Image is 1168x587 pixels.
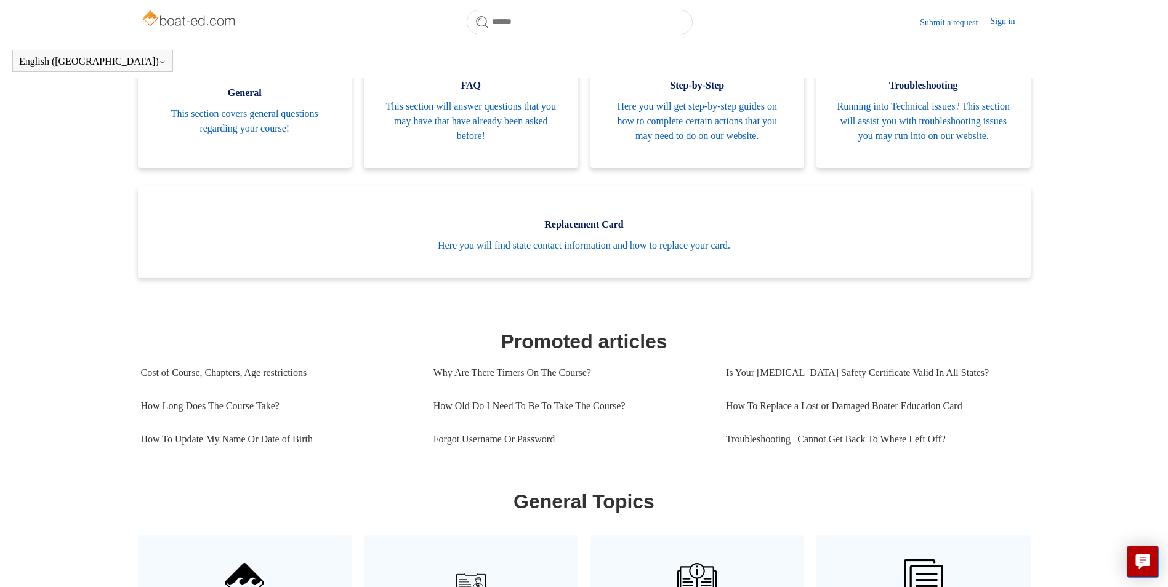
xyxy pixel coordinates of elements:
[726,389,1018,423] a: How To Replace a Lost or Damaged Boater Education Card
[382,99,560,143] span: This section will answer questions that you may have that have already been asked before!
[816,47,1031,168] a: Troubleshooting Running into Technical issues? This section will assist you with troubleshooting ...
[590,47,805,168] a: Step-by-Step Here you will get step-by-step guides on how to complete certain actions that you ma...
[609,99,786,143] span: Here you will get step-by-step guides on how to complete certain actions that you may need to do ...
[835,78,1012,93] span: Troubleshooting
[609,78,786,93] span: Step-by-Step
[156,217,1012,232] span: Replacement Card
[467,10,693,34] input: Search
[141,423,415,456] a: How To Update My Name Or Date of Birth
[920,16,990,29] a: Submit a request
[433,423,707,456] a: Forgot Username Or Password
[138,47,352,168] a: General This section covers general questions regarding your course!
[141,356,415,389] a: Cost of Course, Chapters, Age restrictions
[726,356,1018,389] a: Is Your [MEDICAL_DATA] Safety Certificate Valid In All States?
[141,327,1028,356] h1: Promoted articles
[364,47,578,168] a: FAQ This section will answer questions that you may have that have already been asked before!
[382,78,560,93] span: FAQ
[156,106,334,136] span: This section covers general questions regarding your course!
[141,7,239,32] img: Boat-Ed Help Center home page
[726,423,1018,456] a: Troubleshooting | Cannot Get Back To Where Left Off?
[141,389,415,423] a: How Long Does The Course Take?
[433,356,707,389] a: Why Are There Timers On The Course?
[990,15,1027,30] a: Sign in
[835,99,1012,143] span: Running into Technical issues? This section will assist you with troubleshooting issues you may r...
[141,487,1028,516] h1: General Topics
[433,389,707,423] a: How Old Do I Need To Be To Take The Course?
[138,186,1031,278] a: Replacement Card Here you will find state contact information and how to replace your card.
[19,56,166,67] button: English ([GEOGRAPHIC_DATA])
[156,86,334,100] span: General
[156,238,1012,253] span: Here you will find state contact information and how to replace your card.
[1127,546,1159,578] button: Live chat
